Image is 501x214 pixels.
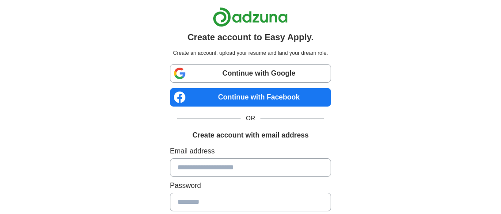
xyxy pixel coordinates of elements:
img: Adzuna logo [213,7,288,27]
label: Email address [170,146,331,157]
h1: Create account with email address [192,130,309,141]
h1: Create account to Easy Apply. [188,31,314,44]
a: Continue with Google [170,64,331,83]
label: Password [170,180,331,191]
a: Continue with Facebook [170,88,331,107]
span: OR [241,114,260,123]
p: Create an account, upload your resume and land your dream role. [172,49,329,57]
